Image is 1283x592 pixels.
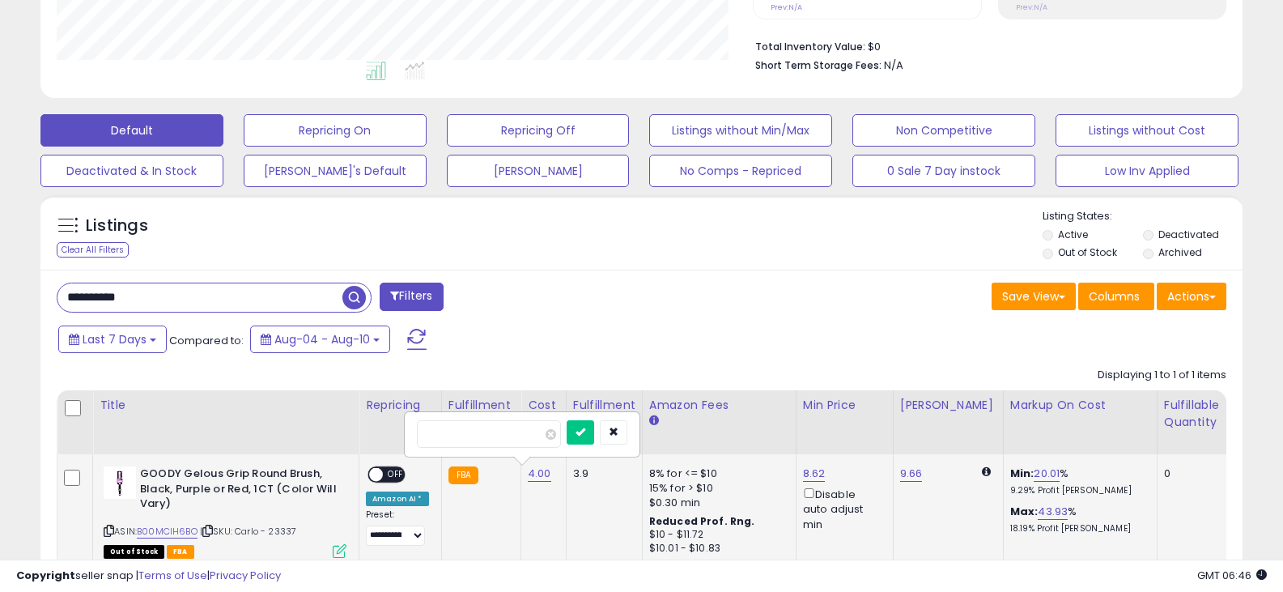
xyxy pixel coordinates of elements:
div: 15% for > $10 [649,481,784,496]
div: Title [100,397,352,414]
label: Active [1058,228,1088,241]
div: % [1010,505,1145,535]
span: Compared to: [169,333,244,348]
div: Disable auto adjust min [803,485,881,532]
button: Repricing Off [447,114,630,147]
a: B00MCIH6BO [137,525,198,539]
div: Preset: [366,509,429,546]
a: 20.01 [1034,466,1060,482]
div: Amazon Fees [649,397,789,414]
i: Calculated using Dynamic Max Price. [982,466,991,477]
div: 3.9 [573,466,630,481]
button: Aug-04 - Aug-10 [250,326,390,353]
div: seller snap | | [16,569,281,584]
span: Aug-04 - Aug-10 [274,331,370,347]
span: Columns [1089,288,1140,305]
span: FBA [167,545,194,559]
button: Non Competitive [852,114,1035,147]
div: Repricing [366,397,435,414]
h5: Listings [86,215,148,237]
button: Actions [1157,283,1226,310]
strong: Copyright [16,568,75,583]
b: Min: [1010,466,1034,481]
button: Last 7 Days [58,326,167,353]
div: % [1010,466,1145,496]
div: $10 - $11.72 [649,528,784,542]
div: Fulfillment Cost [573,397,635,431]
div: Min Price [803,397,886,414]
div: Displaying 1 to 1 of 1 items [1098,368,1226,383]
div: Amazon AI * [366,492,429,506]
label: Archived [1158,245,1202,259]
a: Privacy Policy [210,568,281,583]
div: $10.01 - $10.83 [649,542,784,556]
button: Columns [1078,283,1154,310]
button: [PERSON_NAME]'s Default [244,155,427,187]
button: No Comps - Repriced [649,155,832,187]
div: $0.30 min [649,496,784,510]
img: 31jPEWD42SS._SL40_.jpg [104,466,136,499]
span: 2025-08-18 06:46 GMT [1197,568,1267,583]
a: 8.62 [803,466,826,482]
p: Listing States: [1043,209,1243,224]
button: Default [40,114,223,147]
div: [PERSON_NAME] [900,397,996,414]
span: | SKU: Carlo - 23337 [200,525,296,538]
span: N/A [884,57,903,73]
button: Listings without Cost [1056,114,1238,147]
div: ASIN: [104,466,346,556]
div: 0 [1164,466,1214,481]
small: Amazon Fees. [649,414,659,428]
small: Prev: N/A [1016,2,1047,12]
button: 0 Sale 7 Day instock [852,155,1035,187]
b: GOODY Gelous Grip Round Brush, Black, Purple or Red, 1CT (Color Will Vary) [140,466,337,516]
li: $0 [755,36,1214,55]
small: FBA [448,466,478,484]
small: Prev: N/A [771,2,802,12]
span: OFF [383,468,409,482]
div: Cost [528,397,559,414]
a: 9.66 [900,466,923,482]
p: 9.29% Profit [PERSON_NAME] [1010,485,1145,496]
button: Repricing On [244,114,427,147]
button: Save View [992,283,1076,310]
b: Total Inventory Value: [755,40,865,53]
b: Reduced Prof. Rng. [649,514,755,528]
div: Clear All Filters [57,242,129,258]
a: 4.00 [528,466,551,482]
label: Deactivated [1158,228,1219,241]
button: Filters [380,283,443,311]
button: Listings without Min/Max [649,114,832,147]
b: Max: [1010,504,1039,519]
div: 8% for <= $10 [649,466,784,481]
a: Terms of Use [138,568,207,583]
p: 18.19% Profit [PERSON_NAME] [1010,523,1145,535]
div: Markup on Cost [1010,397,1150,414]
th: The percentage added to the cost of goods (COGS) that forms the calculator for Min & Max prices. [1003,390,1157,454]
button: Deactivated & In Stock [40,155,223,187]
button: Low Inv Applied [1056,155,1238,187]
div: Fulfillable Quantity [1164,397,1220,431]
label: Out of Stock [1058,245,1117,259]
span: Last 7 Days [83,331,147,347]
span: All listings that are currently out of stock and unavailable for purchase on Amazon [104,545,164,559]
b: Short Term Storage Fees: [755,58,882,72]
div: Fulfillment [448,397,514,414]
a: 43.93 [1038,504,1068,520]
button: [PERSON_NAME] [447,155,630,187]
